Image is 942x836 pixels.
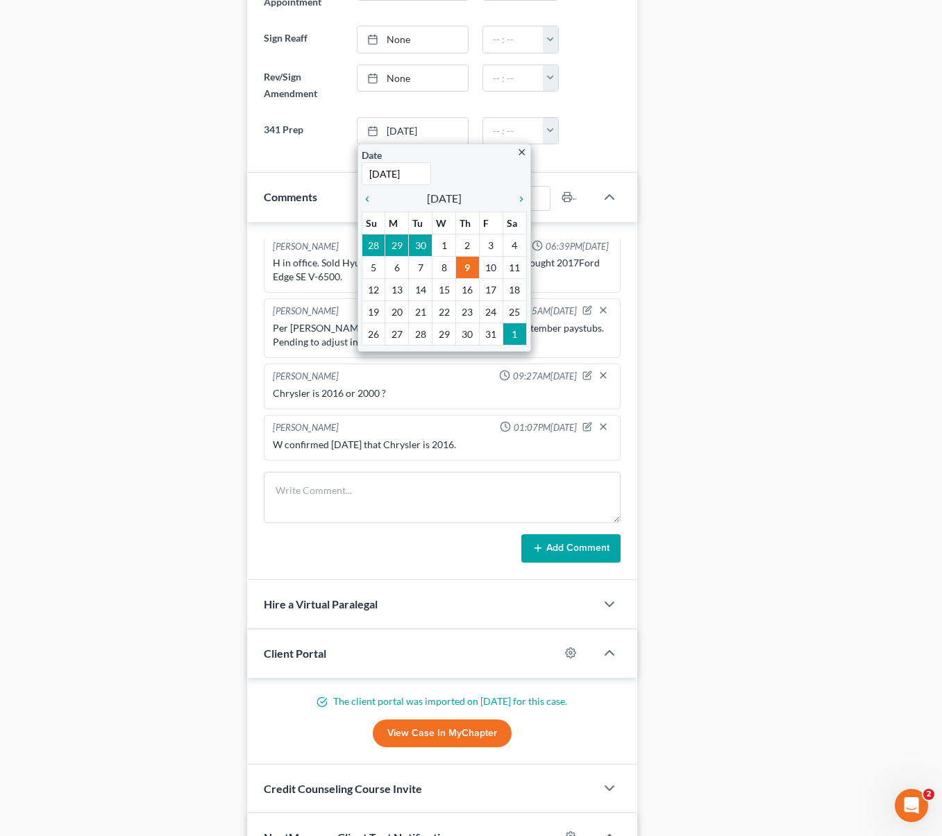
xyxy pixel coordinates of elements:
div: W confirmed [DATE] that Chrysler is 2016. [273,438,611,452]
td: 3 [479,234,503,257]
input: -- : -- [483,118,544,144]
td: 11 [503,257,526,279]
td: 8 [432,257,456,279]
span: [DATE] [427,190,462,207]
th: Su [362,212,385,234]
th: Th [455,212,479,234]
td: 31 [479,323,503,346]
a: chevron_left [362,190,380,207]
i: close [516,147,527,157]
i: chevron_left [362,194,380,205]
div: Per [PERSON_NAME] said to file now. Missing August & September paystubs. Pending to adjust income... [273,321,611,349]
p: The client portal was imported on [DATE] for this case. [264,694,620,708]
div: [PERSON_NAME] [273,370,339,384]
td: 19 [362,301,385,323]
th: W [432,212,456,234]
td: 7 [409,257,432,279]
td: 28 [409,323,432,346]
td: 15 [432,279,456,301]
td: 16 [455,279,479,301]
td: 26 [362,323,385,346]
span: Comments [264,190,317,203]
a: [DATE] [358,118,469,144]
td: 10 [479,257,503,279]
div: H in office. Sold Hyundai back in April for $18, living on it. Bought 2017Ford Edge SE V-6500. [273,256,611,284]
i: chevron_right [509,194,527,205]
div: Chrysler is 2016 or 2000 ? [273,386,611,400]
a: chevron_right [509,190,527,207]
a: None [358,65,469,92]
input: -- : -- [483,65,544,92]
td: 21 [409,301,432,323]
td: 28 [362,234,385,257]
td: 29 [385,234,409,257]
td: 20 [385,301,409,323]
span: 2 [923,789,934,800]
label: Rev/Sign Amendment [257,65,349,106]
td: 1 [432,234,456,257]
div: [PERSON_NAME] [273,421,339,435]
td: 23 [455,301,479,323]
a: None [358,26,469,53]
td: 12 [362,279,385,301]
td: 24 [479,301,503,323]
td: 27 [385,323,409,346]
span: Credit Counseling Course Invite [264,782,422,795]
td: 1 [503,323,526,346]
span: Client Portal [264,647,326,660]
td: 6 [385,257,409,279]
td: 9 [455,257,479,279]
input: 1/1/2013 [362,162,431,185]
span: Hire a Virtual Paralegal [264,597,378,611]
td: 29 [432,323,456,346]
th: Sa [503,212,526,234]
th: F [479,212,503,234]
iframe: Intercom live chat [895,789,928,822]
span: 09:27AM[DATE] [513,370,577,383]
label: 341 Prep [257,117,349,145]
td: 18 [503,279,526,301]
td: 25 [503,301,526,323]
label: Date [362,148,382,162]
td: 13 [385,279,409,301]
input: -- : -- [483,26,544,53]
th: M [385,212,409,234]
td: 2 [455,234,479,257]
label: Sign Reaff [257,26,349,53]
td: 4 [503,234,526,257]
a: close [516,144,527,160]
td: 5 [362,257,385,279]
th: Tu [409,212,432,234]
td: 14 [409,279,432,301]
td: 17 [479,279,503,301]
a: View Case in MyChapter [373,719,512,747]
td: 22 [432,301,456,323]
div: [PERSON_NAME] [273,305,339,318]
td: 30 [409,234,432,257]
td: 30 [455,323,479,346]
button: Add Comment [521,534,621,563]
span: 01:07PM[DATE] [514,421,577,434]
div: [PERSON_NAME] [273,240,339,253]
span: 06:39PM[DATE] [546,240,609,253]
span: 08:55AM[DATE] [513,305,577,318]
